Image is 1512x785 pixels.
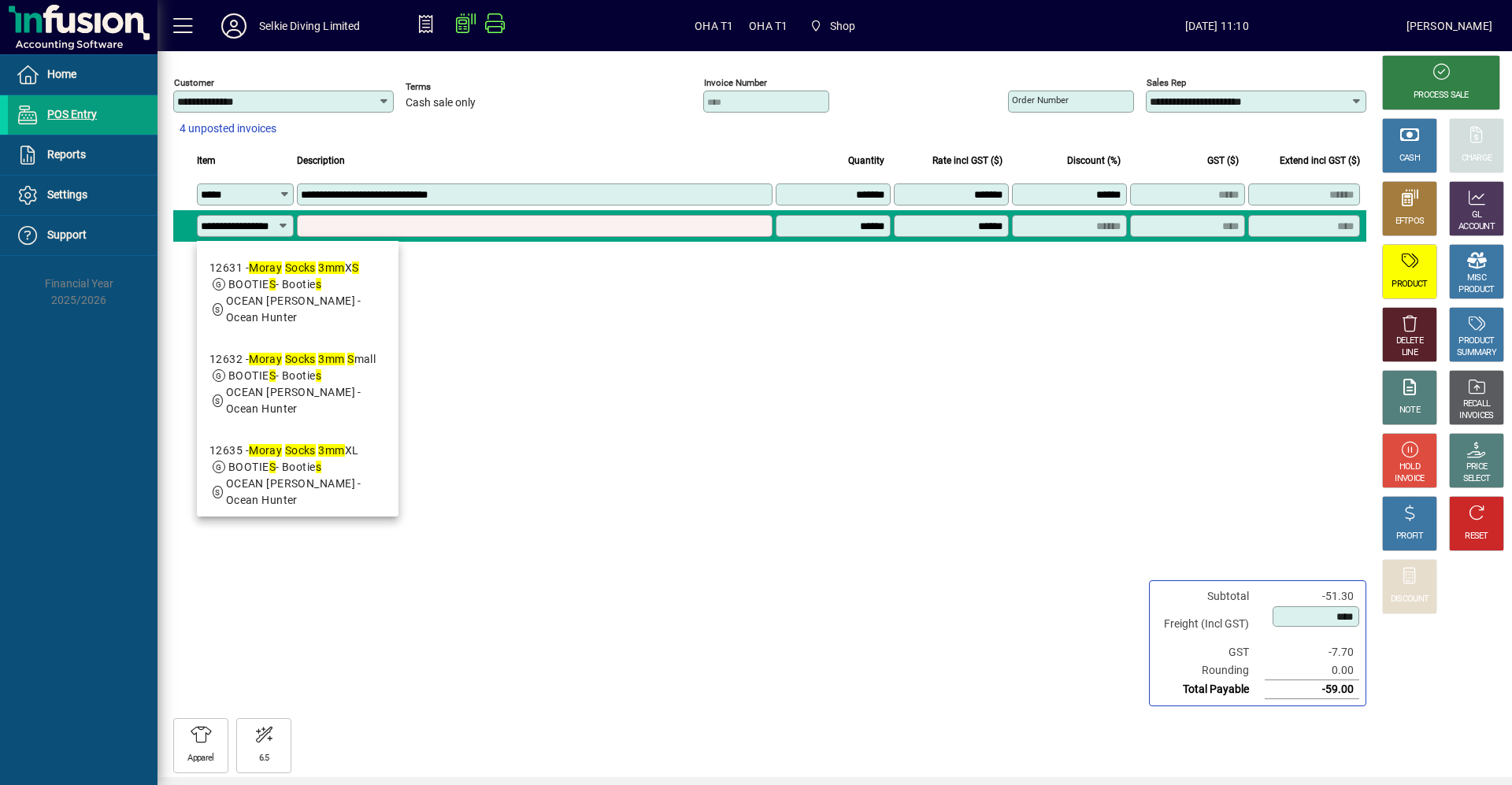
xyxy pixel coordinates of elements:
[47,188,87,201] span: Settings
[1156,661,1265,680] td: Rounding
[1067,152,1121,169] span: Discount (%)
[187,753,213,765] div: Apparel
[1265,680,1359,699] td: -59.00
[226,294,361,324] span: OCEAN [PERSON_NAME] - Ocean Hunter
[174,77,214,88] mat-label: Customer
[406,97,476,109] span: Cash sale only
[180,120,276,137] span: 4 unposted invoices
[1399,405,1420,417] div: NOTE
[316,369,321,382] em: s
[197,339,398,430] mat-option: 12632 - Moray Socks 3mm Small
[1465,531,1488,542] div: RESET
[1457,347,1496,359] div: SUMMARY
[226,477,361,506] span: OCEAN [PERSON_NAME] - Ocean Hunter
[1156,643,1265,661] td: GST
[1459,410,1493,422] div: INVOICES
[285,261,316,274] em: Socks
[8,135,157,175] a: Reports
[47,228,87,241] span: Support
[8,176,157,215] a: Settings
[249,444,282,457] em: Moray
[1463,473,1491,485] div: SELECT
[1265,643,1359,661] td: -7.70
[259,13,361,39] div: Selkie Diving Limited
[406,82,500,92] span: Terms
[1156,605,1265,643] td: Freight (Incl GST)
[226,386,361,415] span: OCEAN [PERSON_NAME] - Ocean Hunter
[1395,216,1425,228] div: EFTPOS
[197,247,398,339] mat-option: 12631 - Moray Socks 3mm XS
[1458,284,1494,296] div: PRODUCT
[1156,680,1265,699] td: Total Payable
[1207,152,1239,169] span: GST ($)
[352,261,358,274] em: S
[209,12,259,40] button: Profile
[228,461,321,473] span: BOOTIE - Bootie
[285,444,316,457] em: Socks
[1462,153,1492,165] div: CHARGE
[1147,77,1186,88] mat-label: Sales rep
[347,353,354,365] em: S
[209,442,386,459] div: 12635 - XL
[318,353,344,365] em: 3mm
[1402,347,1417,359] div: LINE
[269,278,276,291] em: S
[316,461,321,473] em: s
[318,261,344,274] em: 3mm
[228,278,321,291] span: BOOTIE - Bootie
[297,152,345,169] span: Description
[1396,531,1423,542] div: PROFIT
[8,216,157,255] a: Support
[1280,152,1360,169] span: Extend incl GST ($)
[1472,209,1482,221] div: GL
[197,430,398,521] mat-option: 12635 - Moray Socks 3mm XL
[1391,594,1429,605] div: DISCOUNT
[228,369,321,382] span: BOOTIE - Bootie
[47,108,97,120] span: POS Entry
[1466,461,1488,473] div: PRICE
[1392,279,1427,291] div: PRODUCT
[1414,90,1469,102] div: PROCESS SALE
[249,261,282,274] em: Moray
[269,369,276,382] em: S
[1458,335,1494,347] div: PRODUCT
[1467,272,1486,284] div: MISC
[1399,461,1420,473] div: HOLD
[209,260,386,276] div: 12631 - X
[209,351,386,368] div: 12632 - mall
[269,461,276,473] em: S
[932,152,1002,169] span: Rate incl GST ($)
[197,152,216,169] span: Item
[1406,13,1492,39] div: [PERSON_NAME]
[803,12,862,40] span: Shop
[259,753,269,765] div: 6.5
[749,13,787,39] span: OHA T1
[1156,587,1265,605] td: Subtotal
[1395,473,1424,485] div: INVOICE
[47,68,76,80] span: Home
[1265,661,1359,680] td: 0.00
[1396,335,1423,347] div: DELETE
[1463,398,1491,410] div: RECALL
[704,77,767,88] mat-label: Invoice number
[695,13,733,39] span: OHA T1
[1012,94,1069,106] mat-label: Order number
[848,152,884,169] span: Quantity
[285,353,316,365] em: Socks
[8,55,157,94] a: Home
[47,148,86,161] span: Reports
[173,115,283,143] button: 4 unposted invoices
[249,353,282,365] em: Moray
[1399,153,1420,165] div: CASH
[1265,587,1359,605] td: -51.30
[830,13,856,39] span: Shop
[316,278,321,291] em: s
[318,444,344,457] em: 3mm
[1028,13,1406,39] span: [DATE] 11:10
[1458,221,1495,233] div: ACCOUNT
